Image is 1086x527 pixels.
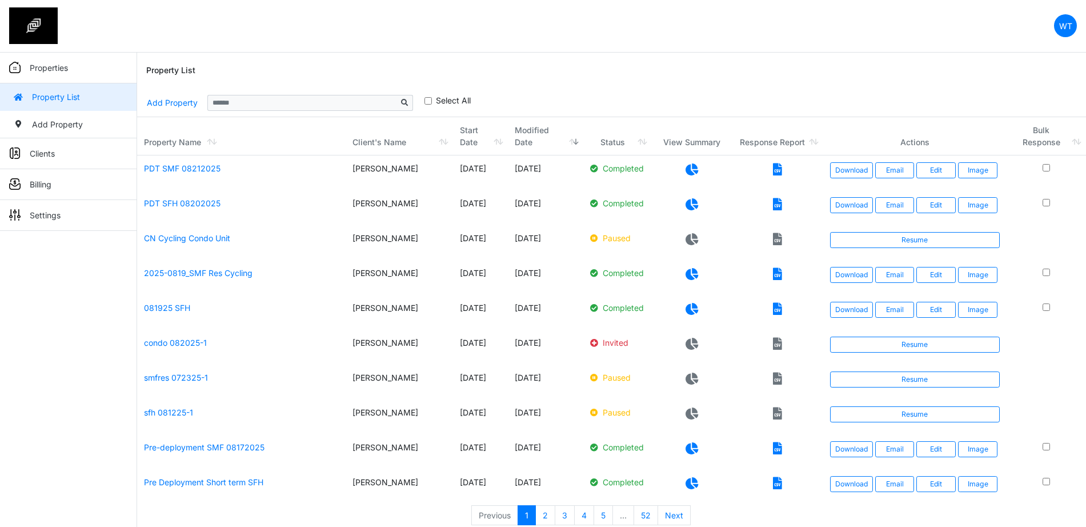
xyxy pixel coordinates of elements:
[346,434,453,469] td: [PERSON_NAME]
[144,303,190,313] a: 081925 SFH
[590,267,645,279] p: Completed
[9,209,21,221] img: sidemenu_settings.png
[594,505,613,526] a: 5
[916,267,956,283] a: Edit
[453,190,507,225] td: [DATE]
[144,408,193,417] a: sfh 081225-1
[590,406,645,418] p: Paused
[590,372,645,384] p: Paused
[590,476,645,488] p: Completed
[875,302,915,318] button: Email
[137,117,346,155] th: Property Name: activate to sort column ascending
[590,197,645,209] p: Completed
[508,295,583,330] td: [DATE]
[634,505,658,526] a: 52
[590,337,645,349] p: Invited
[590,441,645,453] p: Completed
[144,233,230,243] a: CN Cycling Condo Unit
[958,302,997,318] button: Image
[508,155,583,190] td: [DATE]
[453,400,507,434] td: [DATE]
[453,434,507,469] td: [DATE]
[30,209,61,221] p: Settings
[958,267,997,283] button: Image
[346,225,453,260] td: [PERSON_NAME]
[732,117,823,155] th: Response Report: activate to sort column ascending
[146,66,195,75] h6: Property List
[658,505,691,526] a: Next
[207,95,397,111] input: Sizing example input
[875,197,915,213] button: Email
[30,62,68,74] p: Properties
[346,330,453,365] td: [PERSON_NAME]
[916,302,956,318] a: Edit
[916,197,956,213] a: Edit
[453,469,507,504] td: [DATE]
[830,372,1000,388] a: Resume
[508,330,583,365] td: [DATE]
[9,147,21,159] img: sidemenu_client.png
[830,337,1000,353] a: Resume
[346,155,453,190] td: [PERSON_NAME]
[830,197,873,213] a: Download
[1059,20,1072,32] p: WT
[508,225,583,260] td: [DATE]
[508,190,583,225] td: [DATE]
[555,505,575,526] a: 3
[958,476,997,492] button: Image
[144,373,208,382] a: smfres 072325-1
[583,117,652,155] th: Status: activate to sort column ascending
[30,147,55,159] p: Clients
[508,260,583,295] td: [DATE]
[590,302,645,314] p: Completed
[30,178,51,190] p: Billing
[508,117,583,155] th: Modified Date: activate to sort column ascending
[958,441,997,457] button: Image
[346,190,453,225] td: [PERSON_NAME]
[144,268,253,278] a: 2025-0819_SMF Res Cycling
[590,232,645,244] p: Paused
[453,330,507,365] td: [DATE]
[9,62,21,73] img: sidemenu_properties.png
[830,302,873,318] a: Download
[830,267,873,283] a: Download
[453,295,507,330] td: [DATE]
[144,477,263,487] a: Pre Deployment Short term SFH
[146,93,198,113] a: Add Property
[830,441,873,457] a: Download
[916,162,956,178] a: Edit
[346,469,453,504] td: [PERSON_NAME]
[518,505,536,526] a: 1
[453,225,507,260] td: [DATE]
[144,198,221,208] a: PDT SFH 08202025
[144,163,221,173] a: PDT SMF 08212025
[436,94,471,106] label: Select All
[823,117,1007,155] th: Actions
[508,469,583,504] td: [DATE]
[508,365,583,400] td: [DATE]
[1007,117,1086,155] th: Bulk Response: activate to sort column ascending
[346,365,453,400] td: [PERSON_NAME]
[875,476,915,492] button: Email
[574,505,594,526] a: 4
[346,117,453,155] th: Client's Name: activate to sort column ascending
[1054,14,1077,37] a: WT
[875,162,915,178] button: Email
[535,505,555,526] a: 2
[346,295,453,330] td: [PERSON_NAME]
[9,7,58,44] img: spp logo
[590,162,645,174] p: Completed
[830,406,1000,422] a: Resume
[958,197,997,213] button: Image
[652,117,732,155] th: View Summary
[958,162,997,178] button: Image
[346,400,453,434] td: [PERSON_NAME]
[453,260,507,295] td: [DATE]
[916,476,956,492] a: Edit
[144,338,207,348] a: condo 082025-1
[875,267,915,283] button: Email
[453,117,507,155] th: Start Date: activate to sort column ascending
[346,260,453,295] td: [PERSON_NAME]
[508,400,583,434] td: [DATE]
[144,442,265,452] a: Pre-deployment SMF 08172025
